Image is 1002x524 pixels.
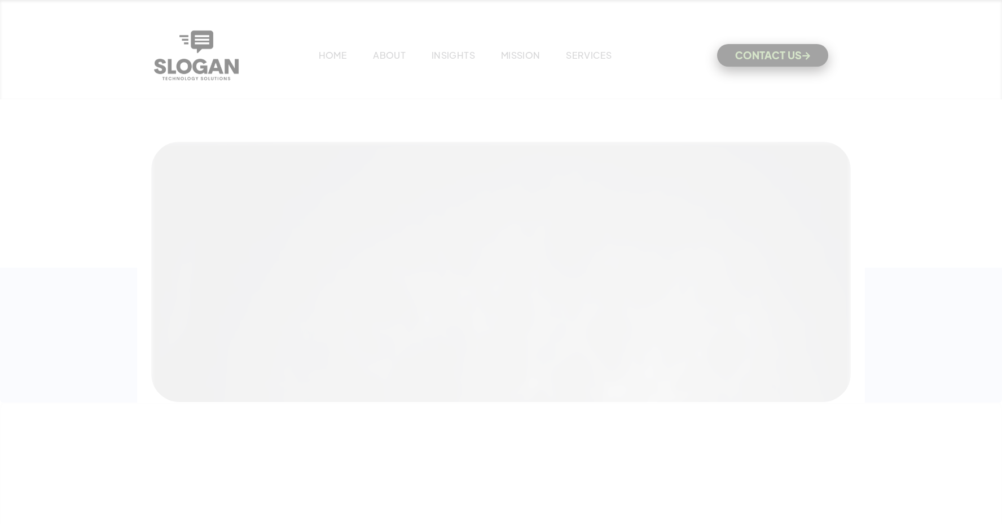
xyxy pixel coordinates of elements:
[717,44,828,67] a: CONTACT US
[501,49,540,61] a: MISSION
[151,28,241,83] a: home
[373,49,406,61] a: ABOUT
[319,49,347,61] a: HOME
[432,49,475,61] a: INSIGHTS
[566,49,612,61] a: SERVICES
[802,52,810,59] span: 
